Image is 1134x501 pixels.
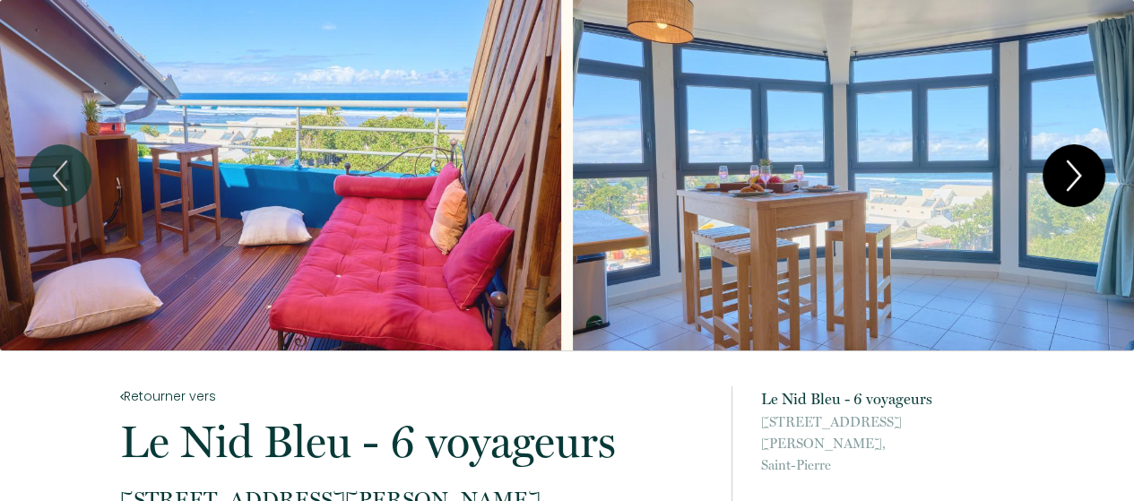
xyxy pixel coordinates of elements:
a: Retourner vers [120,386,708,406]
p: Le Nid Bleu - 6 voyageurs [120,419,708,464]
p: Le Nid Bleu - 6 voyageurs [761,386,1014,411]
button: Previous [29,144,91,207]
button: Next [1043,144,1105,207]
p: Saint-Pierre [761,411,1014,476]
span: [STREET_ADDRESS][PERSON_NAME], [761,411,1014,454]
